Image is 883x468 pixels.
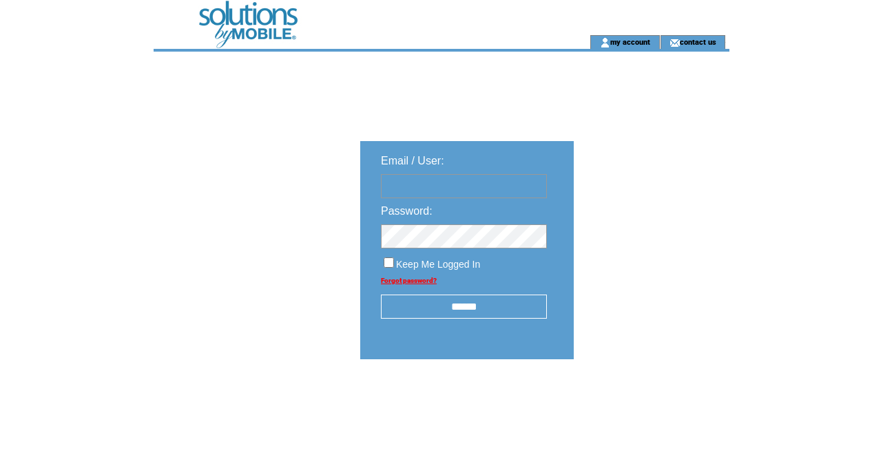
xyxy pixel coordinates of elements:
[381,155,444,167] span: Email / User:
[610,37,650,46] a: my account
[680,37,716,46] a: contact us
[614,394,683,411] img: transparent.png;jsessionid=6D3CD0B616C9E4BC2C3A3CE4727BE075
[381,205,433,217] span: Password:
[381,277,437,284] a: Forgot password?
[396,259,480,270] span: Keep Me Logged In
[600,37,610,48] img: account_icon.gif;jsessionid=6D3CD0B616C9E4BC2C3A3CE4727BE075
[669,37,680,48] img: contact_us_icon.gif;jsessionid=6D3CD0B616C9E4BC2C3A3CE4727BE075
